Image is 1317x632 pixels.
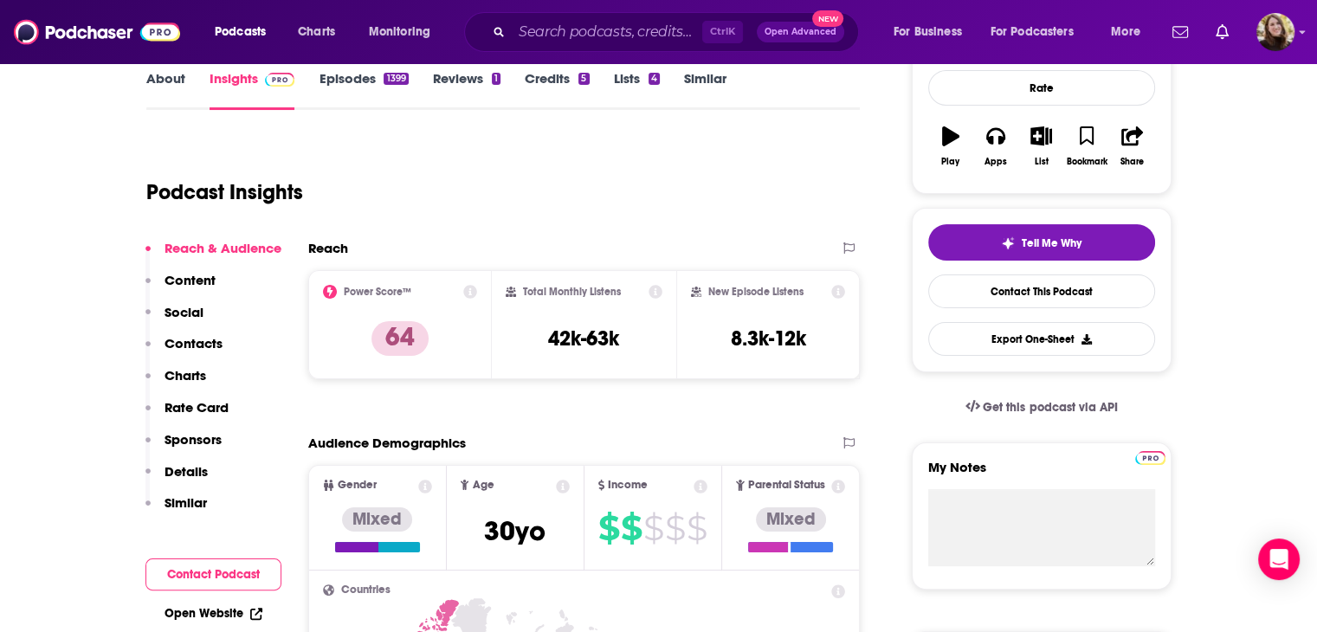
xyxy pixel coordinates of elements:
span: Podcasts [215,20,266,44]
div: Share [1120,157,1144,167]
span: $ [665,514,685,542]
div: Bookmark [1066,157,1107,167]
div: 5 [578,73,589,85]
label: My Notes [928,459,1155,489]
img: tell me why sparkle [1001,236,1015,250]
p: Charts [165,367,206,384]
span: Countries [341,584,391,596]
div: 4 [649,73,660,85]
p: Content [165,272,216,288]
a: Episodes1399 [319,70,408,110]
span: Tell Me Why [1022,236,1081,250]
span: Income [608,480,648,491]
a: About [146,70,185,110]
span: $ [643,514,663,542]
button: open menu [203,18,288,46]
div: Mixed [342,507,412,532]
button: Open AdvancedNew [757,22,844,42]
a: Show notifications dropdown [1209,17,1236,47]
button: Contacts [145,335,223,367]
img: Podchaser Pro [265,73,295,87]
h2: New Episode Listens [708,286,804,298]
div: Open Intercom Messenger [1258,538,1300,580]
a: Credits5 [525,70,589,110]
div: 1399 [384,73,408,85]
span: Parental Status [748,480,825,491]
button: tell me why sparkleTell Me Why [928,224,1155,261]
button: Reach & Audience [145,240,281,272]
button: open menu [1099,18,1162,46]
button: Charts [145,367,206,399]
span: Gender [338,480,377,491]
span: For Business [894,20,962,44]
a: Similar [684,70,726,110]
a: Contact This Podcast [928,274,1155,308]
button: Bookmark [1064,115,1109,177]
h1: Podcast Insights [146,179,303,205]
p: Sponsors [165,431,222,448]
span: For Podcasters [991,20,1074,44]
p: Contacts [165,335,223,351]
button: Show profile menu [1256,13,1294,51]
a: InsightsPodchaser Pro [210,70,295,110]
button: Share [1109,115,1154,177]
div: Apps [985,157,1007,167]
button: Social [145,304,203,336]
div: Rate [928,70,1155,106]
span: Charts [298,20,335,44]
button: Play [928,115,973,177]
span: $ [598,514,619,542]
span: Logged in as katiefuchs [1256,13,1294,51]
h2: Total Monthly Listens [523,286,621,298]
div: List [1035,157,1049,167]
a: Pro website [1135,448,1165,465]
span: $ [687,514,707,542]
p: 64 [371,321,429,356]
a: Reviews1 [433,70,500,110]
button: Sponsors [145,431,222,463]
div: Search podcasts, credits, & more... [481,12,875,52]
a: Show notifications dropdown [1165,17,1195,47]
span: New [812,10,843,27]
h2: Power Score™ [344,286,411,298]
span: Ctrl K [702,21,743,43]
button: List [1018,115,1063,177]
img: Podchaser Pro [1135,451,1165,465]
img: Podchaser - Follow, Share and Rate Podcasts [14,16,180,48]
a: Charts [287,18,345,46]
button: open menu [881,18,984,46]
p: Reach & Audience [165,240,281,256]
h3: 8.3k-12k [731,326,806,351]
div: 1 [492,73,500,85]
span: $ [621,514,642,542]
button: Content [145,272,216,304]
h3: 42k-63k [548,326,619,351]
button: open menu [357,18,453,46]
span: Get this podcast via API [983,400,1117,415]
h2: Audience Demographics [308,435,466,451]
a: Get this podcast via API [952,386,1132,429]
button: Rate Card [145,399,229,431]
img: User Profile [1256,13,1294,51]
div: Mixed [756,507,826,532]
span: Monitoring [369,20,430,44]
h2: Reach [308,240,348,256]
span: 30 yo [484,514,546,548]
input: Search podcasts, credits, & more... [512,18,702,46]
a: Lists4 [614,70,660,110]
p: Details [165,463,208,480]
span: More [1111,20,1140,44]
p: Similar [165,494,207,511]
button: Export One-Sheet [928,322,1155,356]
p: Social [165,304,203,320]
span: Open Advanced [765,28,836,36]
button: Details [145,463,208,495]
div: Play [941,157,959,167]
span: Age [472,480,494,491]
button: open menu [979,18,1099,46]
p: Rate Card [165,399,229,416]
button: Apps [973,115,1018,177]
button: Contact Podcast [145,558,281,590]
a: Open Website [165,606,262,621]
